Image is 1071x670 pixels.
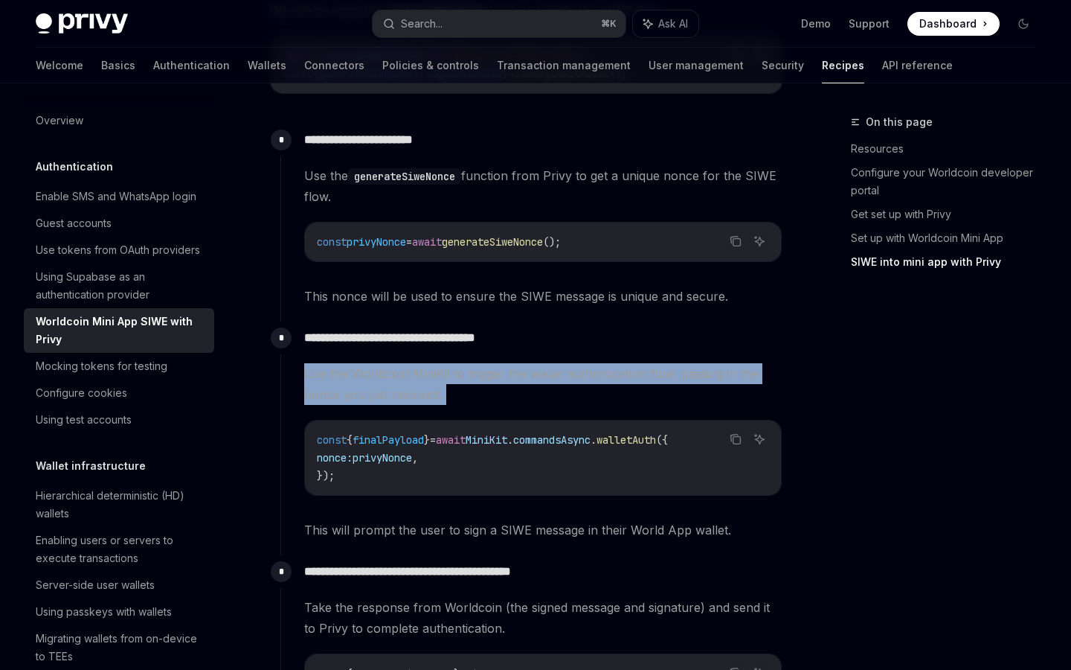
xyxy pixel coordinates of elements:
span: { [347,433,353,447]
button: Copy the contents from the code block [726,430,745,449]
div: Enable SMS and WhatsApp login [36,188,196,205]
span: Use the Worldcoin MiniKit to trigger the wallet authentication flow, passing in the nonce you jus... [304,363,782,405]
a: Authentication [153,48,230,83]
span: , [412,451,418,465]
a: Enabling users or servers to execute transactions [24,527,214,572]
div: Search... [401,15,443,33]
span: (); [543,235,561,249]
a: User management [649,48,744,83]
span: nonce: [317,451,353,465]
a: Worldcoin Mini App SIWE with Privy [24,308,214,353]
div: Using test accounts [36,411,132,429]
a: Using test accounts [24,406,214,433]
a: Use tokens from OAuth providers [24,237,214,264]
button: Ask AI [750,232,769,251]
a: Using Supabase as an authentication provider [24,264,214,308]
div: Enabling users or servers to execute transactions [36,532,205,567]
div: Server-side user wallets [36,576,155,594]
div: Worldcoin Mini App SIWE with Privy [36,313,205,348]
span: Ask AI [658,16,688,31]
span: walletAuth [596,433,656,447]
a: Migrating wallets from on-device to TEEs [24,625,214,670]
a: Mocking tokens for testing [24,353,214,380]
a: Get set up with Privy [851,202,1047,226]
button: Ask AI [633,10,698,37]
span: . [591,433,596,447]
span: finalPayload [353,433,424,447]
span: This nonce will be used to ensure the SIWE message is unique and secure. [304,286,782,307]
span: This will prompt the user to sign a SIWE message in their World App wallet. [304,520,782,540]
span: = [406,235,412,249]
a: Basics [101,48,135,83]
a: Recipes [822,48,864,83]
span: privyNonce [353,451,412,465]
a: Enable SMS and WhatsApp login [24,183,214,210]
a: Connectors [304,48,364,83]
span: ({ [656,433,668,447]
span: ⌘ K [601,18,617,30]
a: Overview [24,107,214,134]
span: } [424,433,430,447]
span: commandsAsync [513,433,591,447]
div: Overview [36,112,83,130]
a: Set up with Worldcoin Mini App [851,226,1047,250]
div: Mocking tokens for testing [36,357,167,375]
a: Hierarchical deterministic (HD) wallets [24,482,214,527]
a: Security [762,48,804,83]
h5: Wallet infrastructure [36,457,146,475]
a: Wallets [248,48,286,83]
span: = [430,433,436,447]
a: Configure cookies [24,380,214,406]
div: Use tokens from OAuth providers [36,241,200,259]
span: privyNonce [347,235,406,249]
span: Take the response from Worldcoin (the signed message and signature) and send it to Privy to compl... [304,597,782,639]
a: Server-side user wallets [24,572,214,599]
span: await [436,433,466,447]
code: generateSiweNonce [348,168,461,185]
a: Support [849,16,890,31]
div: Hierarchical deterministic (HD) wallets [36,487,205,523]
span: MiniKit [466,433,507,447]
a: Configure your Worldcoin developer portal [851,161,1047,202]
div: Configure cookies [36,384,127,402]
span: const [317,433,347,447]
button: Search...⌘K [373,10,625,37]
span: Dashboard [919,16,977,31]
div: Using Supabase as an authentication provider [36,268,205,304]
span: On this page [866,113,933,131]
div: Guest accounts [36,214,112,232]
button: Toggle dark mode [1011,12,1035,36]
span: generateSiweNonce [442,235,543,249]
div: Migrating wallets from on-device to TEEs [36,630,205,666]
h5: Authentication [36,158,113,176]
a: Welcome [36,48,83,83]
span: const [317,235,347,249]
a: API reference [882,48,953,83]
a: SIWE into mini app with Privy [851,250,1047,274]
span: . [507,433,513,447]
a: Using passkeys with wallets [24,599,214,625]
button: Copy the contents from the code block [726,232,745,251]
span: }); [317,469,335,482]
a: Resources [851,137,1047,161]
span: await [412,235,442,249]
button: Ask AI [750,430,769,449]
span: Use the function from Privy to get a unique nonce for the SIWE flow. [304,165,782,207]
a: Demo [801,16,831,31]
a: Guest accounts [24,210,214,237]
img: dark logo [36,13,128,34]
a: Policies & controls [382,48,479,83]
a: Transaction management [497,48,631,83]
a: Dashboard [907,12,1000,36]
div: Using passkeys with wallets [36,603,172,621]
